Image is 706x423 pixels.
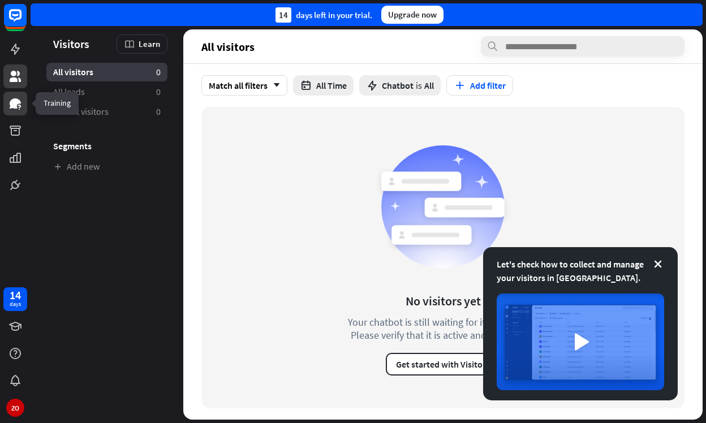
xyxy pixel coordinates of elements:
div: 14 [275,7,291,23]
span: Chatbot [382,80,414,91]
button: Get started with Visitors [386,353,500,375]
i: arrow_down [268,82,280,89]
img: image [497,293,664,390]
a: Add new [46,157,167,176]
span: Visitors [53,37,89,50]
div: Your chatbot is still waiting for its first visitor. Please verify that it is active and accessible. [327,316,559,342]
span: is [416,80,422,91]
button: Add filter [446,75,513,96]
span: Learn [139,38,160,49]
a: 14 days [3,287,27,311]
div: days left in your trial. [275,7,372,23]
aside: 0 [156,66,161,78]
h3: Segments [46,140,167,152]
span: All visitors [201,40,255,53]
a: All leads 0 [46,83,167,101]
a: Recent visitors 0 [46,102,167,121]
div: No visitors yet [406,293,481,309]
aside: 0 [156,106,161,118]
aside: 0 [156,86,161,98]
div: ZO [6,399,24,417]
span: All leads [53,86,85,98]
button: Open LiveChat chat widget [9,5,43,38]
div: days [10,300,21,308]
span: Recent visitors [53,106,109,118]
div: Let's check how to collect and manage your visitors in [GEOGRAPHIC_DATA]. [497,257,664,284]
div: 14 [10,290,21,300]
div: Upgrade now [381,6,444,24]
div: Match all filters [201,75,287,96]
span: All [424,80,434,91]
button: All Time [293,75,354,96]
span: All visitors [53,66,93,78]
